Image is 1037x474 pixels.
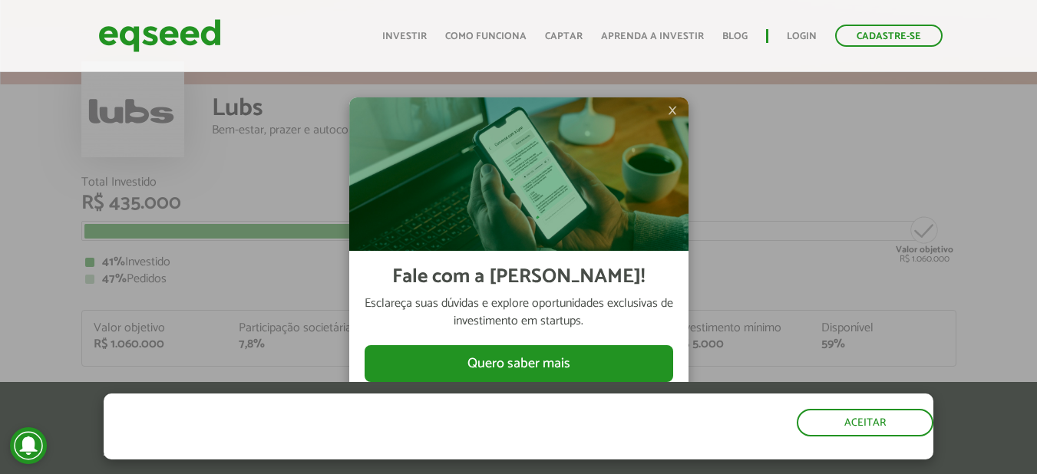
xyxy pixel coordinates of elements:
[668,101,677,120] span: ×
[365,295,673,330] p: Esclareça suas dúvidas e explore oportunidades exclusivas de investimento em startups.
[392,266,645,288] h2: Fale com a [PERSON_NAME]!
[365,345,673,382] button: Quero saber mais
[797,409,933,436] button: Aceitar
[382,31,427,41] a: Investir
[104,445,601,459] p: Ao clicar em "aceitar", você aceita nossa .
[601,31,704,41] a: Aprenda a investir
[545,31,583,41] a: Captar
[835,25,943,47] a: Cadastre-se
[722,31,748,41] a: Blog
[349,97,689,251] img: Imagem celular
[787,31,817,41] a: Login
[104,393,601,441] h5: O site da EqSeed utiliza cookies para melhorar sua navegação.
[445,31,527,41] a: Como funciona
[98,15,221,56] img: EqSeed
[306,446,484,459] a: política de privacidade e de cookies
